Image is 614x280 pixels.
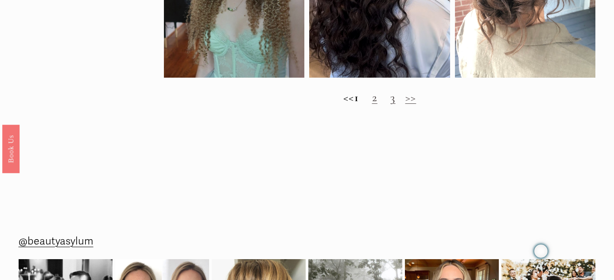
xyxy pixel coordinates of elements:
[372,90,377,105] a: 2
[405,90,416,105] a: >>
[164,91,595,104] h2: <<
[390,90,395,105] a: 3
[19,232,93,251] a: @beautyasylum
[2,124,19,173] a: Book Us
[354,90,359,105] strong: 1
